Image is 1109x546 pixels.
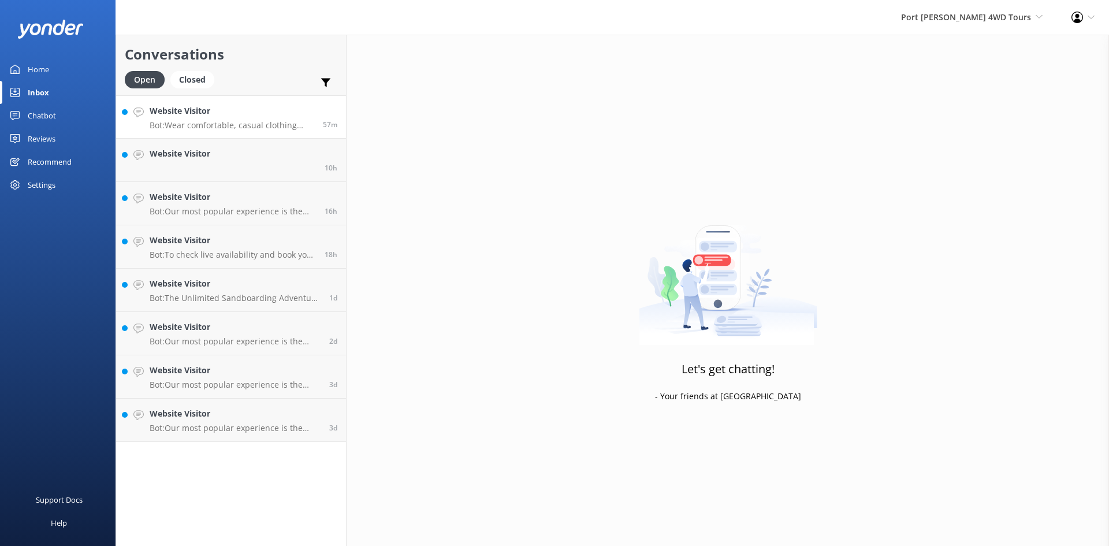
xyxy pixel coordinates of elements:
[639,201,817,346] img: artwork of a man stealing a conversation from at giant smartphone
[28,81,49,104] div: Inbox
[150,364,321,377] h4: Website Visitor
[150,250,316,260] p: Bot: To check live availability and book your tour, please visit [URL][DOMAIN_NAME]. You can also...
[28,104,56,127] div: Chatbot
[28,127,55,150] div: Reviews
[116,139,346,182] a: Website Visitor10h
[150,234,316,247] h4: Website Visitor
[150,120,314,131] p: Bot: Wear comfortable, casual clothing that you don’t mind getting [PERSON_NAME]. Sandboarding is...
[329,380,337,389] span: Oct 03 2025 06:17am (UTC +11:00) Australia/Sydney
[150,191,316,203] h4: Website Visitor
[28,150,72,173] div: Recommend
[325,250,337,259] span: Oct 05 2025 02:11pm (UTC +11:00) Australia/Sydney
[116,225,346,269] a: Website VisitorBot:To check live availability and book your tour, please visit [URL][DOMAIN_NAME]...
[901,12,1031,23] span: Port [PERSON_NAME] 4WD Tours
[116,312,346,355] a: Website VisitorBot:Our most popular experience is the Beach & Dune with Sandboarding tour. It inc...
[150,380,321,390] p: Bot: Our most popular experience is the Beach & Dune with Sandboarding tour. It includes a scenic...
[116,182,346,225] a: Website VisitorBot:Our most popular experience is the Beach & Dune with Sandboarding tour. It inc...
[170,73,220,86] a: Closed
[28,173,55,196] div: Settings
[150,277,321,290] h4: Website Visitor
[150,293,321,303] p: Bot: The Unlimited Sandboarding Adventure allows you to sandboard for as long as you like. Most v...
[325,206,337,216] span: Oct 05 2025 04:08pm (UTC +11:00) Australia/Sydney
[51,511,67,534] div: Help
[150,423,321,433] p: Bot: Our most popular experience is the Beach & Dune with Sandboarding tour. It includes a scenic...
[116,355,346,399] a: Website VisitorBot:Our most popular experience is the Beach & Dune with Sandboarding tour. It inc...
[125,71,165,88] div: Open
[150,407,321,420] h4: Website Visitor
[325,163,337,173] span: Oct 05 2025 10:10pm (UTC +11:00) Australia/Sydney
[150,206,316,217] p: Bot: Our most popular experience is the Beach & Dune with Sandboarding tour. It includes a scenic...
[28,58,49,81] div: Home
[116,95,346,139] a: Website VisitorBot:Wear comfortable, casual clothing that you don’t mind getting [PERSON_NAME]. S...
[116,399,346,442] a: Website VisitorBot:Our most popular experience is the Beach & Dune with Sandboarding tour. It inc...
[150,336,321,347] p: Bot: Our most popular experience is the Beach & Dune with Sandboarding tour. It includes a scenic...
[170,71,214,88] div: Closed
[36,488,83,511] div: Support Docs
[655,390,801,403] p: - Your friends at [GEOGRAPHIC_DATA]
[17,20,84,39] img: yonder-white-logo.png
[116,269,346,312] a: Website VisitorBot:The Unlimited Sandboarding Adventure allows you to sandboard for as long as yo...
[329,336,337,346] span: Oct 03 2025 02:43pm (UTC +11:00) Australia/Sydney
[150,321,321,333] h4: Website Visitor
[150,105,314,117] h4: Website Visitor
[682,360,775,378] h3: Let's get chatting!
[150,147,210,160] h4: Website Visitor
[125,43,337,65] h2: Conversations
[329,423,337,433] span: Oct 03 2025 05:59am (UTC +11:00) Australia/Sydney
[329,293,337,303] span: Oct 04 2025 11:44am (UTC +11:00) Australia/Sydney
[323,120,337,129] span: Oct 06 2025 07:51am (UTC +11:00) Australia/Sydney
[125,73,170,86] a: Open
